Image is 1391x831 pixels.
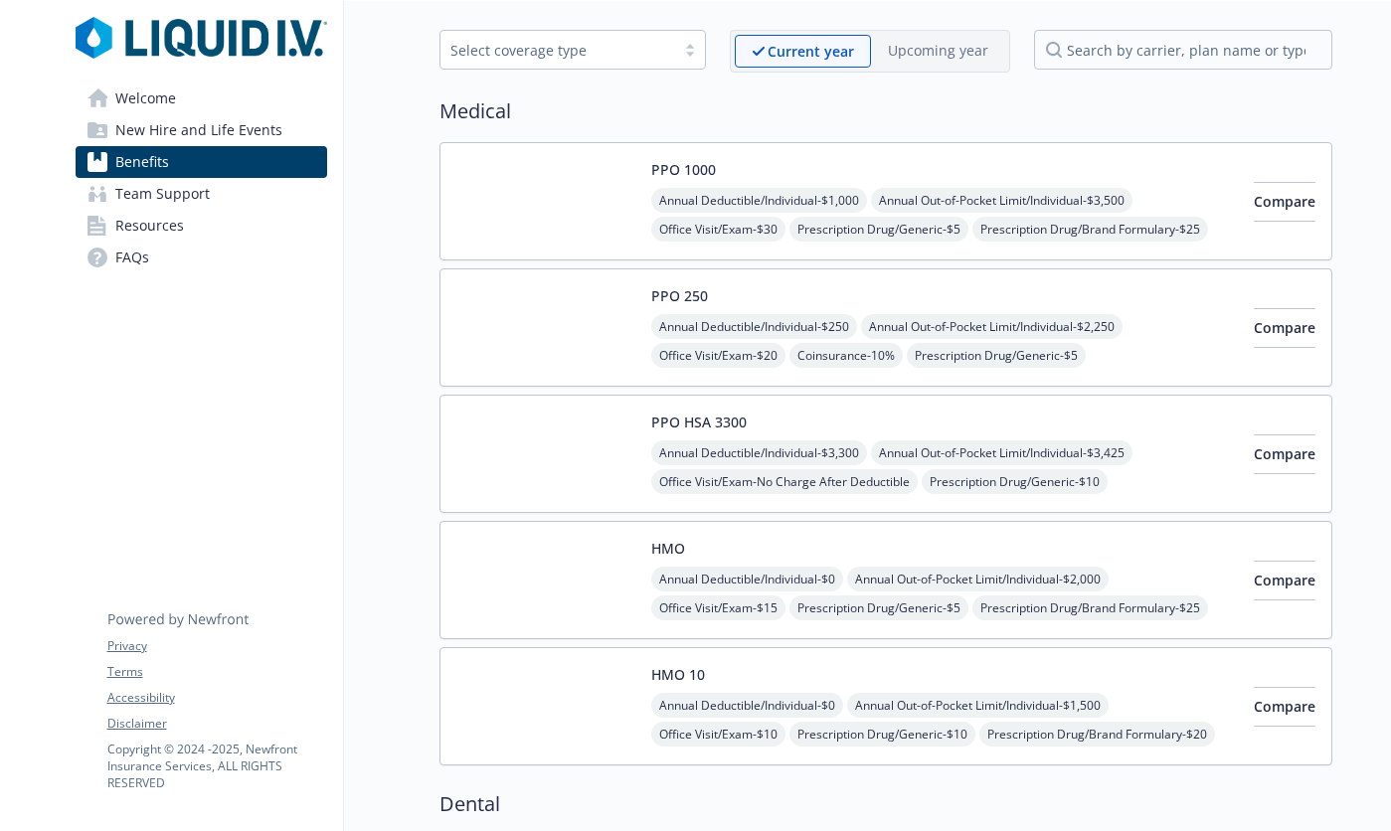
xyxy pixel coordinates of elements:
[651,343,785,368] span: Office Visit/Exam - $20
[76,210,327,242] a: Resources
[76,242,327,273] a: FAQs
[1034,30,1332,70] input: search by carrier, plan name or type
[651,217,785,242] span: Office Visit/Exam - $30
[847,567,1109,591] span: Annual Out-of-Pocket Limit/Individual - $2,000
[768,41,854,62] p: Current year
[115,83,176,114] span: Welcome
[1254,561,1315,600] button: Compare
[651,664,705,685] button: HMO 10
[450,40,665,61] div: Select coverage type
[115,210,184,242] span: Resources
[1254,192,1315,211] span: Compare
[789,217,968,242] span: Prescription Drug/Generic - $5
[861,314,1123,339] span: Annual Out-of-Pocket Limit/Individual - $2,250
[456,285,635,370] img: Anthem Blue Cross carrier logo
[907,343,1086,368] span: Prescription Drug/Generic - $5
[789,722,975,747] span: Prescription Drug/Generic - $10
[651,412,747,432] button: PPO HSA 3300
[456,159,635,244] img: Anthem Blue Cross carrier logo
[789,343,903,368] span: Coinsurance - 10%
[651,285,708,306] button: PPO 250
[1254,444,1315,463] span: Compare
[651,440,867,465] span: Annual Deductible/Individual - $3,300
[456,538,635,622] img: Anthem Blue Cross carrier logo
[1254,571,1315,589] span: Compare
[76,178,327,210] a: Team Support
[651,188,867,213] span: Annual Deductible/Individual - $1,000
[439,789,1332,819] h2: Dental
[888,40,988,61] p: Upcoming year
[1254,697,1315,716] span: Compare
[456,664,635,748] img: Kaiser Permanente Insurance Company carrier logo
[651,722,785,747] span: Office Visit/Exam - $10
[1254,318,1315,337] span: Compare
[651,159,716,180] button: PPO 1000
[651,538,685,559] button: HMO
[107,663,326,681] a: Terms
[922,469,1108,494] span: Prescription Drug/Generic - $10
[107,637,326,655] a: Privacy
[871,188,1132,213] span: Annual Out-of-Pocket Limit/Individual - $3,500
[76,146,327,178] a: Benefits
[651,567,843,591] span: Annual Deductible/Individual - $0
[972,217,1208,242] span: Prescription Drug/Brand Formulary - $25
[107,689,326,707] a: Accessibility
[76,83,327,114] a: Welcome
[871,35,1005,68] span: Upcoming year
[439,96,1332,126] h2: Medical
[972,595,1208,620] span: Prescription Drug/Brand Formulary - $25
[651,314,857,339] span: Annual Deductible/Individual - $250
[1254,182,1315,222] button: Compare
[1254,687,1315,727] button: Compare
[871,440,1132,465] span: Annual Out-of-Pocket Limit/Individual - $3,425
[115,146,169,178] span: Benefits
[1254,434,1315,474] button: Compare
[789,595,968,620] span: Prescription Drug/Generic - $5
[115,114,282,146] span: New Hire and Life Events
[1254,308,1315,348] button: Compare
[651,469,918,494] span: Office Visit/Exam - No Charge After Deductible
[76,114,327,146] a: New Hire and Life Events
[847,693,1109,718] span: Annual Out-of-Pocket Limit/Individual - $1,500
[115,242,149,273] span: FAQs
[115,178,210,210] span: Team Support
[107,741,326,791] p: Copyright © 2024 - 2025 , Newfront Insurance Services, ALL RIGHTS RESERVED
[651,595,785,620] span: Office Visit/Exam - $15
[979,722,1215,747] span: Prescription Drug/Brand Formulary - $20
[651,693,843,718] span: Annual Deductible/Individual - $0
[456,412,635,496] img: Anthem Blue Cross carrier logo
[107,715,326,733] a: Disclaimer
